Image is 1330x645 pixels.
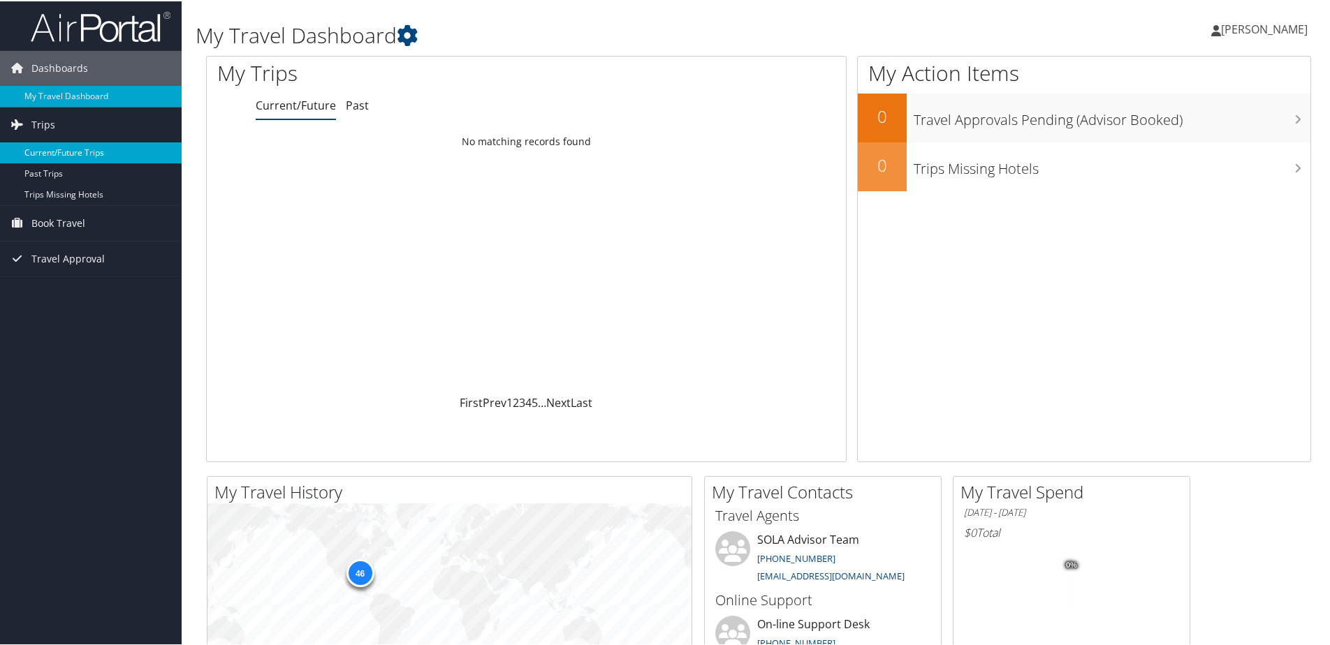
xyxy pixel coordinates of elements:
a: [EMAIL_ADDRESS][DOMAIN_NAME] [757,568,905,581]
h6: Total [964,524,1179,539]
a: 5 [532,394,538,409]
tspan: 0% [1066,560,1077,568]
a: 1 [506,394,513,409]
h3: Trips Missing Hotels [914,151,1310,177]
a: 4 [525,394,532,409]
li: SOLA Advisor Team [708,530,937,587]
span: Dashboards [31,50,88,84]
h1: My Travel Dashboard [196,20,947,49]
span: Book Travel [31,205,85,239]
a: Past [346,96,369,112]
a: 2 [513,394,519,409]
a: 0Trips Missing Hotels [858,141,1310,190]
h1: My Action Items [858,57,1310,87]
a: 0Travel Approvals Pending (Advisor Booked) [858,92,1310,141]
a: [PERSON_NAME] [1211,7,1322,49]
h2: 0 [858,152,907,176]
div: 46 [346,558,374,586]
span: $0 [964,524,977,539]
span: Trips [31,106,55,141]
a: Next [546,394,571,409]
td: No matching records found [207,128,846,153]
span: … [538,394,546,409]
h1: My Trips [217,57,569,87]
h2: 0 [858,103,907,127]
a: 3 [519,394,525,409]
h2: My Travel History [214,479,692,503]
span: Travel Approval [31,240,105,275]
a: Current/Future [256,96,336,112]
span: [PERSON_NAME] [1221,20,1308,36]
img: airportal-logo.png [31,9,170,42]
h2: My Travel Contacts [712,479,941,503]
h3: Travel Approvals Pending (Advisor Booked) [914,102,1310,128]
h2: My Travel Spend [960,479,1190,503]
a: Last [571,394,592,409]
a: First [460,394,483,409]
h3: Travel Agents [715,505,930,524]
h6: [DATE] - [DATE] [964,505,1179,518]
h3: Online Support [715,589,930,609]
a: [PHONE_NUMBER] [757,551,835,563]
a: Prev [483,394,506,409]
